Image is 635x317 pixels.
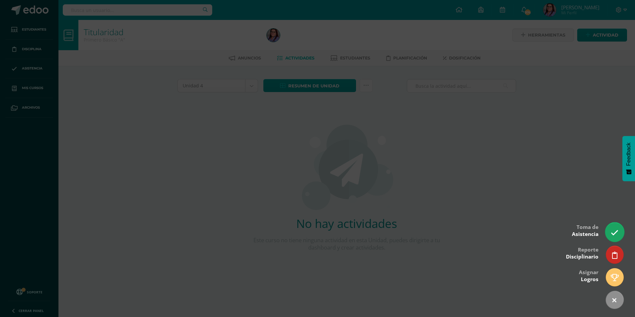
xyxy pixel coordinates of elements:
[626,143,632,166] span: Feedback
[581,276,598,283] span: Logros
[566,253,598,260] span: Disciplinario
[622,136,635,181] button: Feedback - Mostrar encuesta
[572,219,598,241] div: Toma de
[579,264,598,286] div: Asignar
[572,231,598,238] span: Asistencia
[566,242,598,264] div: Reporte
